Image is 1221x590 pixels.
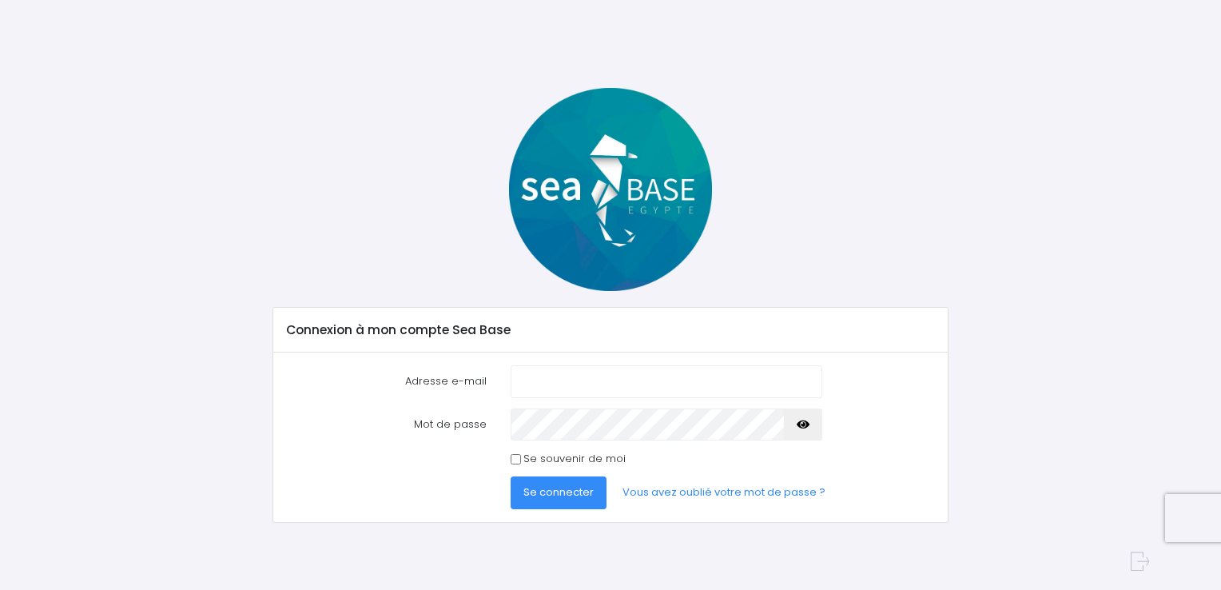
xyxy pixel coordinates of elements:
label: Se souvenir de moi [523,451,626,467]
label: Adresse e-mail [275,365,499,397]
div: Connexion à mon compte Sea Base [273,308,947,353]
a: Vous avez oublié votre mot de passe ? [610,476,838,508]
label: Mot de passe [275,409,499,441]
button: Se connecter [511,476,607,508]
span: Se connecter [523,484,594,500]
